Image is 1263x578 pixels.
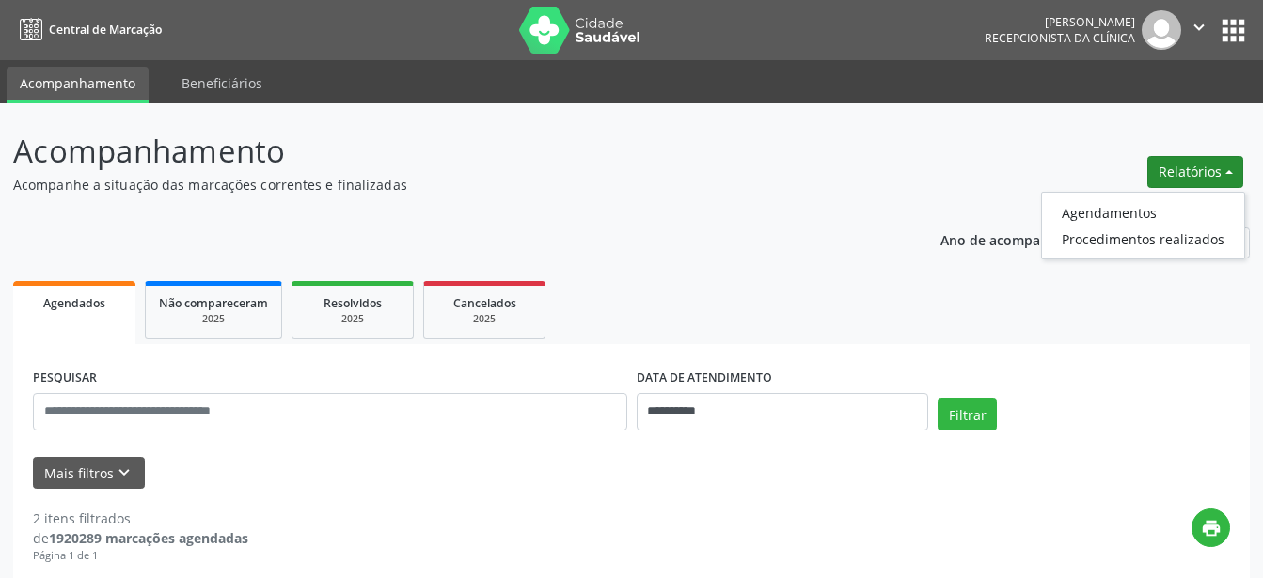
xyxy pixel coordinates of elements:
span: Recepcionista da clínica [985,30,1135,46]
a: Procedimentos realizados [1042,226,1244,252]
p: Ano de acompanhamento [940,227,1107,251]
button: print [1192,508,1230,547]
button: apps [1217,14,1250,47]
a: Central de Marcação [13,14,162,45]
div: 2025 [159,312,268,326]
span: Cancelados [453,295,516,311]
label: PESQUISAR [33,364,97,393]
span: Não compareceram [159,295,268,311]
p: Acompanhamento [13,128,879,175]
p: Acompanhe a situação das marcações correntes e finalizadas [13,175,879,195]
span: Agendados [43,295,105,311]
a: Beneficiários [168,67,276,100]
i:  [1189,17,1209,38]
strong: 1920289 marcações agendadas [49,529,248,547]
button: Relatórios [1147,156,1243,188]
div: [PERSON_NAME] [985,14,1135,30]
button:  [1181,10,1217,50]
i: print [1201,518,1222,539]
label: DATA DE ATENDIMENTO [637,364,772,393]
div: 2 itens filtrados [33,508,248,528]
div: 2025 [306,312,400,326]
ul: Relatórios [1041,192,1245,259]
img: img [1142,10,1181,50]
button: Mais filtroskeyboard_arrow_down [33,457,145,490]
span: Central de Marcação [49,22,162,38]
div: de [33,528,248,548]
a: Agendamentos [1042,199,1244,226]
a: Acompanhamento [7,67,149,103]
span: Resolvidos [324,295,382,311]
div: 2025 [437,312,531,326]
i: keyboard_arrow_down [114,462,134,483]
div: Página 1 de 1 [33,548,248,564]
button: Filtrar [938,398,997,430]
